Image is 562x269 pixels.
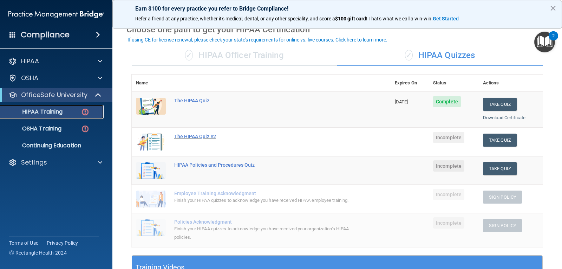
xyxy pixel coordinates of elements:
[8,57,102,65] a: HIPAA
[21,57,39,65] p: HIPAA
[132,45,337,66] div: HIPAA Officer Training
[479,75,543,92] th: Actions
[483,162,517,175] button: Take Quiz
[9,249,67,256] span: Ⓒ Rectangle Health 2024
[433,96,461,107] span: Complete
[128,37,387,42] div: If using CE for license renewal, please check your state's requirements for online vs. live cours...
[433,16,459,21] strong: Get Started
[21,158,47,167] p: Settings
[174,219,355,225] div: Policies Acknowledgment
[433,189,464,200] span: Incomplete
[483,134,517,147] button: Take Quiz
[8,158,102,167] a: Settings
[391,75,429,92] th: Expires On
[81,108,90,116] img: danger-circle.6113f641.png
[366,16,433,21] span: ! That's what we call a win-win.
[405,50,413,60] span: ✓
[8,91,102,99] a: OfficeSafe University
[5,108,63,115] p: HIPAA Training
[126,19,548,40] div: Choose one path to get your HIPAA Certification
[534,32,555,52] button: Open Resource Center, 2 new notifications
[337,45,543,66] div: HIPAA Quizzes
[47,239,78,246] a: Privacy Policy
[550,2,556,14] button: Close
[433,16,460,21] a: Get Started
[483,219,522,232] button: Sign Policy
[483,98,517,111] button: Take Quiz
[5,125,61,132] p: OSHA Training
[126,36,388,43] button: If using CE for license renewal, please check your state's requirements for online vs. live cours...
[21,74,39,82] p: OSHA
[395,99,408,104] span: [DATE]
[433,132,464,143] span: Incomplete
[174,134,355,139] div: The HIPAA Quiz #2
[174,98,355,103] div: The HIPAA Quiz
[335,16,366,21] strong: $100 gift card
[5,142,100,149] p: Continuing Education
[174,191,355,196] div: Employee Training Acknowledgment
[433,160,464,172] span: Incomplete
[174,225,355,242] div: Finish your HIPAA quizzes to acknowledge you have received your organization’s HIPAA policies.
[21,30,70,40] h4: Compliance
[433,217,464,229] span: Incomplete
[135,5,539,12] p: Earn $100 for every practice you refer to Bridge Compliance!
[483,115,525,120] a: Download Certificate
[174,162,355,168] div: HIPAA Policies and Procedures Quiz
[185,50,193,60] span: ✓
[9,239,38,246] a: Terms of Use
[132,75,170,92] th: Name
[8,74,102,82] a: OSHA
[81,124,90,133] img: danger-circle.6113f641.png
[483,191,522,204] button: Sign Policy
[21,91,87,99] p: OfficeSafe University
[429,75,479,92] th: Status
[8,7,104,21] img: PMB logo
[552,36,555,45] div: 2
[174,196,355,205] div: Finish your HIPAA quizzes to acknowledge you have received HIPAA employee training.
[135,16,335,21] span: Refer a friend at any practice, whether it's medical, dental, or any other speciality, and score a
